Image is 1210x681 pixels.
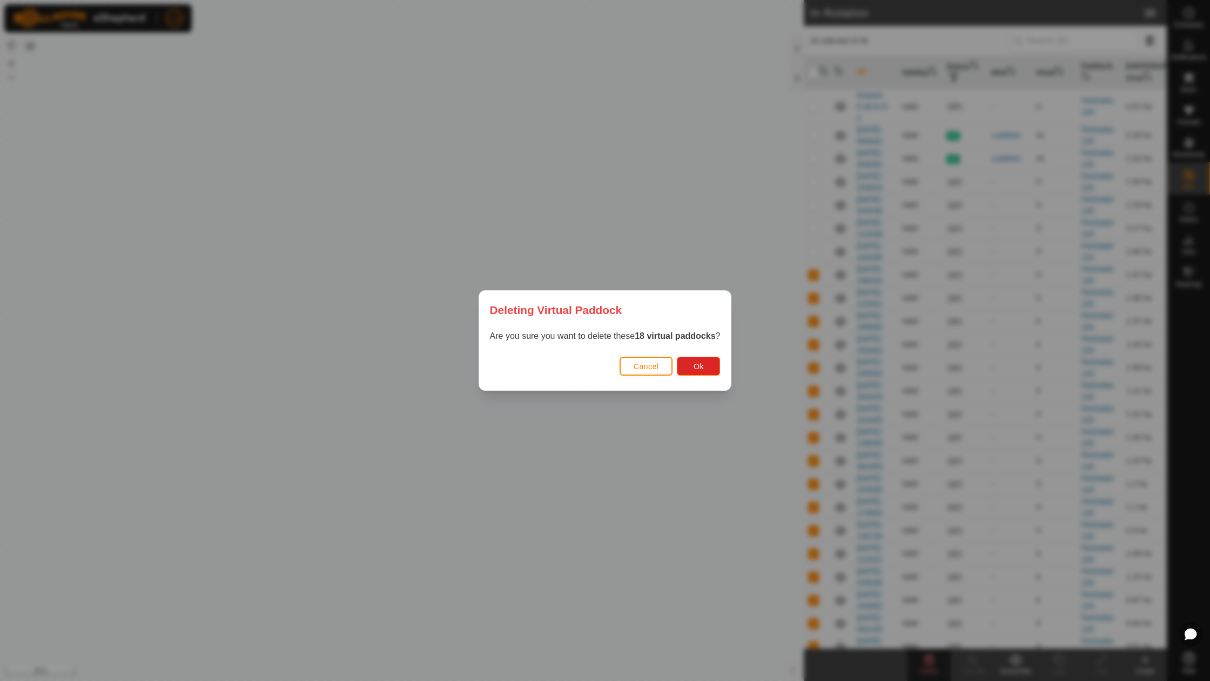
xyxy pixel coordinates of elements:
button: Cancel [620,357,673,376]
span: Cancel [634,362,659,371]
span: Ok [694,362,704,371]
span: Deleting Virtual Paddock [490,302,622,318]
strong: 18 virtual paddocks [635,331,715,340]
span: Are you sure you want to delete these ? [490,331,721,340]
button: Ok [677,357,720,376]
